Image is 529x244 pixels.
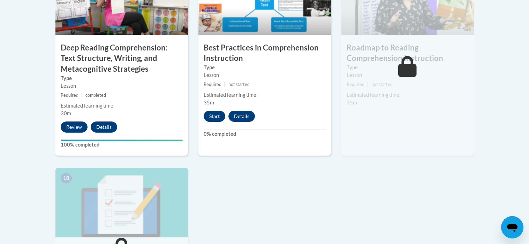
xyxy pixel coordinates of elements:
span: not started [371,82,393,87]
iframe: Button to launch messaging window [501,216,523,238]
label: Type [61,74,183,82]
div: Estimated learning time: [347,91,469,99]
div: Your progress [61,140,183,141]
label: Type [347,64,469,71]
button: Details [91,121,117,133]
h3: Best Practices in Comprehension Instruction [198,42,331,64]
div: Lesson [61,82,183,90]
span: not started [228,82,250,87]
div: Estimated learning time: [61,102,183,110]
label: Type [204,64,326,71]
button: Details [228,111,255,122]
label: 0% completed [204,130,326,138]
span: 35m [347,100,357,105]
button: Review [61,121,88,133]
span: completed [85,93,106,98]
span: Required [61,93,78,98]
div: Estimated learning time: [204,91,326,99]
span: Required [204,82,221,87]
div: Lesson [204,71,326,79]
span: 30m [61,110,71,116]
span: 35m [204,100,214,105]
div: Lesson [347,71,469,79]
label: 100% completed [61,141,183,149]
span: | [224,82,226,87]
button: Start [204,111,225,122]
span: 10 [61,173,72,183]
h3: Roadmap to Reading Comprehension Instruction [341,42,474,64]
span: | [367,82,369,87]
img: Course Image [55,168,188,237]
span: Required [347,82,364,87]
span: | [81,93,83,98]
h3: Deep Reading Comprehension: Text Structure, Writing, and Metacognitive Strategies [55,42,188,74]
